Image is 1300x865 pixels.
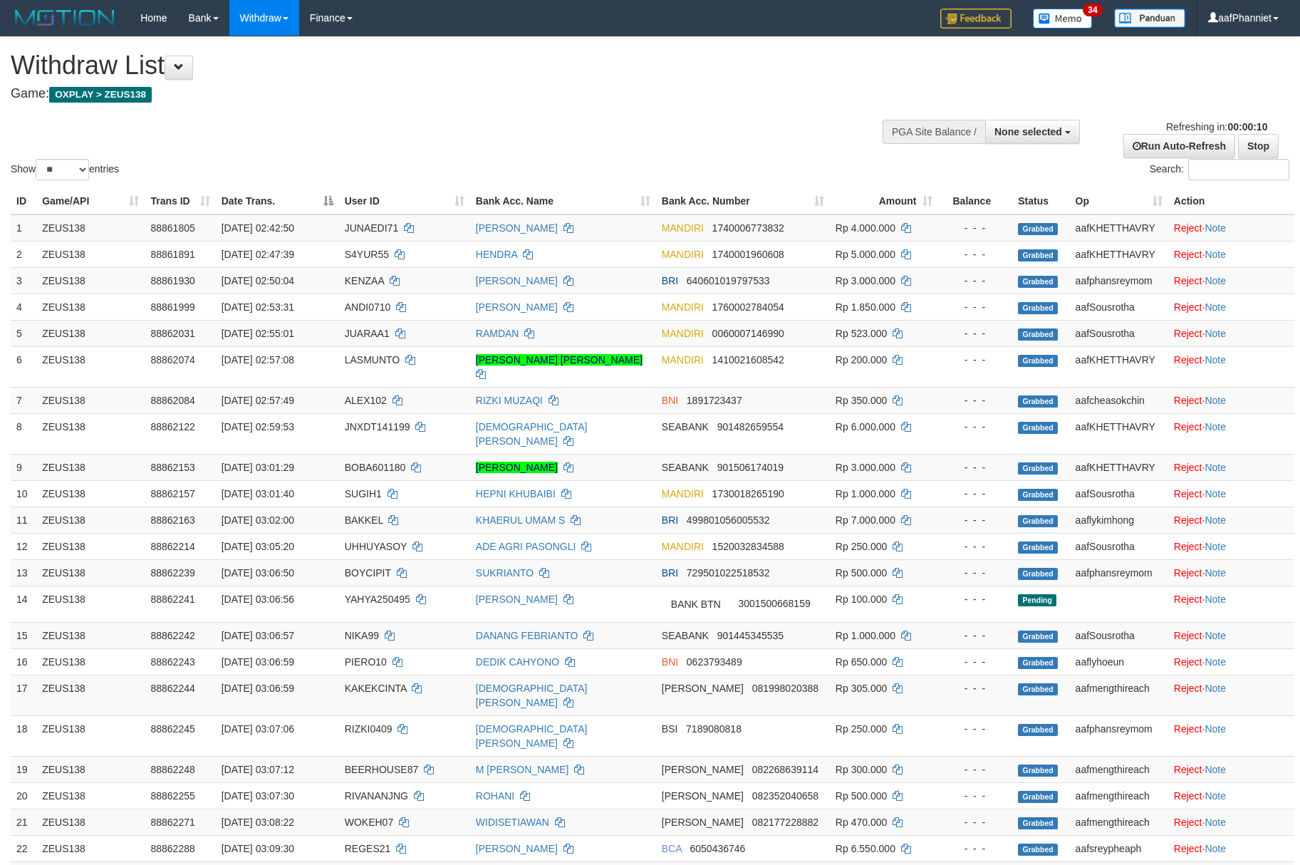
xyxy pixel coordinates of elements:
[1018,355,1058,367] span: Grabbed
[836,656,887,668] span: Rp 650.000
[1070,294,1168,320] td: aafSousrotha
[1174,764,1202,775] a: Reject
[1168,346,1294,387] td: ·
[1168,214,1294,242] td: ·
[662,656,678,668] span: BNI
[11,533,36,559] td: 12
[1205,275,1226,286] a: Note
[717,421,784,432] span: Copy 901482659554 to clipboard
[36,294,145,320] td: ZEUS138
[222,488,294,499] span: [DATE] 03:01:40
[656,188,830,214] th: Bank Acc. Number: activate to sort column ascending
[476,843,558,854] a: [PERSON_NAME]
[712,222,784,234] span: Copy 1740006773832 to clipboard
[1018,631,1058,643] span: Grabbed
[944,539,1007,554] div: - - -
[11,675,36,715] td: 17
[11,51,853,80] h1: Withdraw List
[222,594,294,605] span: [DATE] 03:06:56
[944,460,1007,475] div: - - -
[1205,843,1226,854] a: Note
[687,275,770,286] span: Copy 640601019797533 to clipboard
[1205,630,1226,641] a: Note
[345,328,390,339] span: JUARAA1
[476,630,578,641] a: DANANG FEBRIANTO
[36,214,145,242] td: ZEUS138
[150,514,194,526] span: 88862163
[222,462,294,473] span: [DATE] 03:01:29
[36,346,145,387] td: ZEUS138
[150,249,194,260] span: 88861891
[222,541,294,552] span: [DATE] 03:05:20
[1205,594,1226,605] a: Note
[36,267,145,294] td: ZEUS138
[1123,134,1235,158] a: Run Auto-Refresh
[1174,656,1202,668] a: Reject
[717,630,784,641] span: Copy 901445345535 to clipboard
[476,594,558,605] a: [PERSON_NAME]
[687,656,742,668] span: Copy 0623793489 to clipboard
[476,817,549,828] a: WIDISETIAWAN
[476,328,519,339] a: RAMDAN
[739,597,811,608] span: Copy 3001500668159 to clipboard
[1168,454,1294,480] td: ·
[345,514,383,526] span: BAKKEL
[345,249,389,260] span: S4YUR55
[712,354,784,366] span: Copy 1410021608542 to clipboard
[1168,387,1294,413] td: ·
[1018,223,1058,235] span: Grabbed
[222,249,294,260] span: [DATE] 02:47:39
[11,159,119,180] label: Show entries
[1018,594,1056,606] span: Pending
[150,656,194,668] span: 88862243
[36,675,145,715] td: ZEUS138
[1070,648,1168,675] td: aaflyhoeun
[1070,454,1168,480] td: aafKHETTHAVRY
[1174,541,1202,552] a: Reject
[345,594,410,605] span: YAHYA250495
[1174,594,1202,605] a: Reject
[836,567,887,579] span: Rp 500.000
[222,395,294,406] span: [DATE] 02:57:49
[1168,533,1294,559] td: ·
[1168,267,1294,294] td: ·
[662,275,678,286] span: BRI
[944,513,1007,527] div: - - -
[717,462,784,473] span: Copy 901506174019 to clipboard
[712,301,784,313] span: Copy 1760002784054 to clipboard
[36,480,145,507] td: ZEUS138
[1205,567,1226,579] a: Note
[944,420,1007,434] div: - - -
[1188,159,1289,180] input: Search:
[662,488,704,499] span: MANDIRI
[752,683,818,694] span: Copy 081998020388 to clipboard
[1205,462,1226,473] a: Note
[222,222,294,234] span: [DATE] 02:42:50
[222,301,294,313] span: [DATE] 02:53:31
[1174,567,1202,579] a: Reject
[1168,586,1294,622] td: ·
[944,681,1007,695] div: - - -
[1070,559,1168,586] td: aafphansreymom
[476,656,559,668] a: DEDIK CAHYONO
[662,592,730,616] span: BANK BTN
[1205,817,1226,828] a: Note
[836,249,895,260] span: Rp 5.000.000
[476,249,517,260] a: HENDRA
[36,586,145,622] td: ZEUS138
[944,655,1007,669] div: - - -
[222,656,294,668] span: [DATE] 03:06:59
[944,393,1007,408] div: - - -
[1205,723,1226,735] a: Note
[1018,568,1058,580] span: Grabbed
[345,421,410,432] span: JNXDT141199
[1205,395,1226,406] a: Note
[476,790,514,802] a: ROHANI
[836,395,887,406] span: Rp 350.000
[11,294,36,320] td: 4
[476,222,558,234] a: [PERSON_NAME]
[36,320,145,346] td: ZEUS138
[345,354,400,366] span: LASMUNTO
[836,275,895,286] span: Rp 3.000.000
[662,249,704,260] span: MANDIRI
